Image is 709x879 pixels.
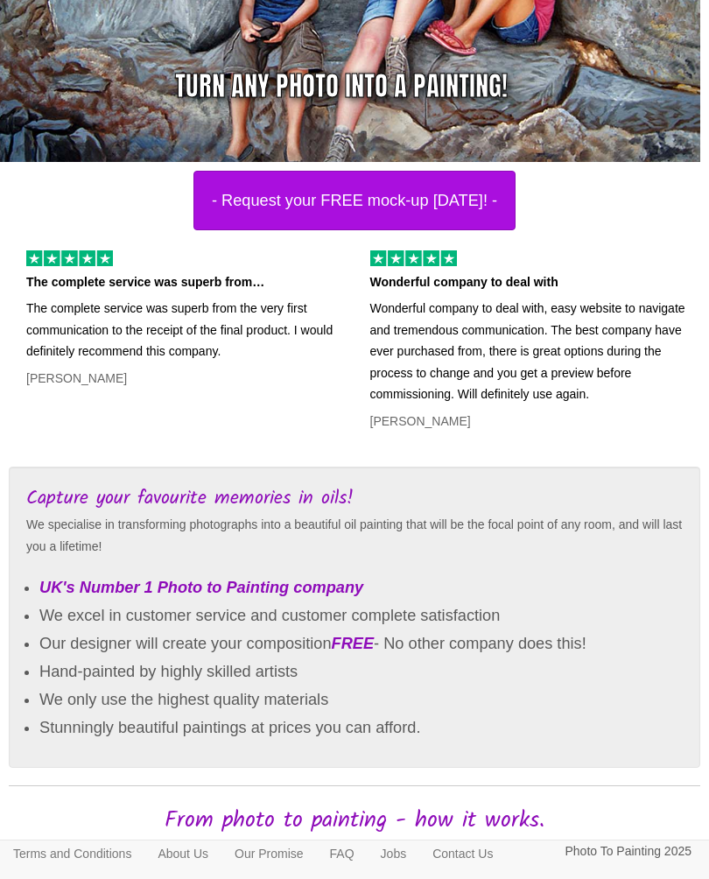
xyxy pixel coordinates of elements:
a: Our Promise [221,840,317,867]
img: 5 of out 5 stars [26,250,113,266]
p: The complete service was superb from the very first communication to the receipt of the final pro... [26,298,344,362]
p: [PERSON_NAME] [26,368,344,390]
button: - Request your FREE mock-up [DATE]! - [193,171,516,230]
p: Wonderful company to deal with [370,271,688,293]
p: [PERSON_NAME] [370,411,688,432]
img: 5 of out 5 stars [370,250,457,266]
p: We specialise in transforming photographs into a beautiful oil painting that will be the focal po... [26,514,683,557]
a: About Us [144,840,221,867]
em: UK's Number 1 Photo to Painting company [39,579,363,596]
h2: From photo to painting - how it works. [9,808,700,833]
p: The complete service was superb from… [26,271,344,293]
li: We excel in customer service and customer complete satisfaction [39,602,683,630]
li: Stunningly beautiful paintings at prices you can afford. [39,714,683,742]
div: Turn any photo into a painting! [175,67,508,105]
a: Contact Us [419,840,506,867]
a: Jobs [368,840,420,867]
h3: Capture your favourite memories in oils! [26,489,683,510]
li: Our designer will create your composition - No other company does this! [39,630,683,658]
p: Photo To Painting 2025 [565,840,691,862]
li: Hand-painted by highly skilled artists [39,658,683,686]
a: FAQ [317,840,368,867]
li: We only use the highest quality materials [39,686,683,714]
p: Wonderful company to deal with, easy website to navigate and tremendous communication. The best c... [370,298,688,405]
em: FREE [332,635,375,652]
